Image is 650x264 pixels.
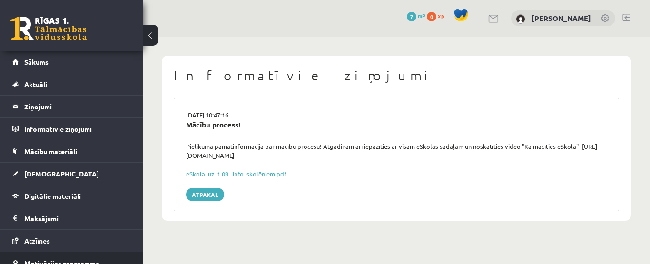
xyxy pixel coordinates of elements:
[427,12,436,21] span: 0
[12,96,131,117] a: Ziņojumi
[186,188,224,201] a: Atpakaļ
[179,142,614,160] div: Pielikumā pamatinformācija par mācību procesu! Atgādinām arī iepazīties ar visām eSkolas sadaļām ...
[12,230,131,252] a: Atzīmes
[12,207,131,229] a: Maksājumi
[516,14,525,24] img: Elizabete Priedoliņa
[12,185,131,207] a: Digitālie materiāli
[24,58,49,66] span: Sākums
[24,192,81,200] span: Digitālie materiāli
[12,73,131,95] a: Aktuāli
[12,163,131,185] a: [DEMOGRAPHIC_DATA]
[407,12,425,20] a: 7 mP
[24,236,50,245] span: Atzīmes
[10,17,87,40] a: Rīgas 1. Tālmācības vidusskola
[407,12,416,21] span: 7
[24,118,131,140] legend: Informatīvie ziņojumi
[532,13,591,23] a: [PERSON_NAME]
[427,12,449,20] a: 0 xp
[12,118,131,140] a: Informatīvie ziņojumi
[12,140,131,162] a: Mācību materiāli
[186,119,607,130] div: Mācību process!
[24,207,131,229] legend: Maksājumi
[186,170,286,178] a: eSkola_uz_1.09._info_skolēniem.pdf
[24,96,131,117] legend: Ziņojumi
[24,147,77,156] span: Mācību materiāli
[418,12,425,20] span: mP
[24,169,99,178] span: [DEMOGRAPHIC_DATA]
[174,68,619,84] h1: Informatīvie ziņojumi
[438,12,444,20] span: xp
[179,110,614,120] div: [DATE] 10:47:16
[12,51,131,73] a: Sākums
[24,80,47,88] span: Aktuāli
